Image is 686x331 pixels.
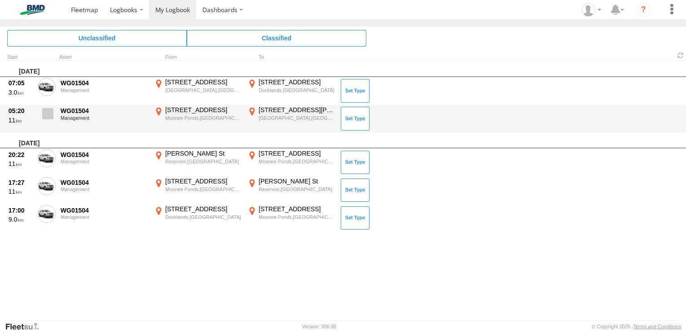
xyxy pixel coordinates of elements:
[259,106,334,114] div: [STREET_ADDRESS][PERSON_NAME]
[61,214,148,220] div: Management
[9,215,33,223] div: 9.0
[341,151,369,174] button: Click to Set
[675,51,686,60] span: Refresh
[165,177,241,185] div: [STREET_ADDRESS]
[61,79,148,87] div: WG01504
[153,106,242,132] label: Click to View Event Location
[9,88,33,96] div: 3.0
[9,107,33,115] div: 05:20
[61,115,148,121] div: Management
[259,115,334,121] div: [GEOGRAPHIC_DATA],[GEOGRAPHIC_DATA]
[165,115,241,121] div: Moonee Ponds,[GEOGRAPHIC_DATA]
[153,177,242,203] label: Click to View Event Location
[9,116,33,124] div: 11
[7,30,187,46] span: Click to view Unclassified Trips
[246,149,336,175] label: Click to View Event Location
[259,186,334,192] div: Reservoir,[GEOGRAPHIC_DATA]
[592,324,681,329] div: © Copyright 2025 -
[165,205,241,213] div: [STREET_ADDRESS]
[259,205,334,213] div: [STREET_ADDRESS]
[9,187,33,196] div: 11
[165,214,241,220] div: Docklands,[GEOGRAPHIC_DATA]
[302,324,336,329] div: Version: 306.00
[246,106,336,132] label: Click to View Event Location
[259,177,334,185] div: [PERSON_NAME] St
[341,206,369,230] button: Click to Set
[165,78,241,86] div: [STREET_ADDRESS]
[9,206,33,214] div: 17:00
[259,78,334,86] div: [STREET_ADDRESS]
[153,55,242,60] div: From
[259,87,334,93] div: Docklands,[GEOGRAPHIC_DATA]
[9,5,56,15] img: bmd-logo.svg
[259,214,334,220] div: Moonee Ponds,[GEOGRAPHIC_DATA]
[246,177,336,203] label: Click to View Event Location
[633,324,681,329] a: Terms and Conditions
[59,55,149,60] div: Asset
[187,30,366,46] span: Click to view Classified Trips
[61,159,148,164] div: Management
[61,107,148,115] div: WG01504
[165,149,241,157] div: [PERSON_NAME] St
[9,79,33,87] div: 07:05
[7,55,34,60] div: Click to Sort
[341,179,369,202] button: Click to Set
[246,78,336,104] label: Click to View Event Location
[61,187,148,192] div: Management
[9,179,33,187] div: 17:27
[636,3,651,17] i: ?
[246,205,336,231] label: Click to View Event Location
[259,149,334,157] div: [STREET_ADDRESS]
[165,106,241,114] div: [STREET_ADDRESS]
[153,205,242,231] label: Click to View Event Location
[341,79,369,102] button: Click to Set
[341,107,369,130] button: Click to Set
[61,151,148,159] div: WG01504
[165,158,241,165] div: Reservoir,[GEOGRAPHIC_DATA]
[246,55,336,60] div: To
[61,206,148,214] div: WG01504
[61,87,148,93] div: Management
[153,78,242,104] label: Click to View Event Location
[5,322,46,331] a: Visit our Website
[9,151,33,159] div: 20:22
[578,3,604,17] div: John Spicuglia
[259,158,334,165] div: Moonee Ponds,[GEOGRAPHIC_DATA]
[153,149,242,175] label: Click to View Event Location
[165,186,241,192] div: Moonee Ponds,[GEOGRAPHIC_DATA]
[165,87,241,93] div: [GEOGRAPHIC_DATA],[GEOGRAPHIC_DATA]
[61,179,148,187] div: WG01504
[9,160,33,168] div: 11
